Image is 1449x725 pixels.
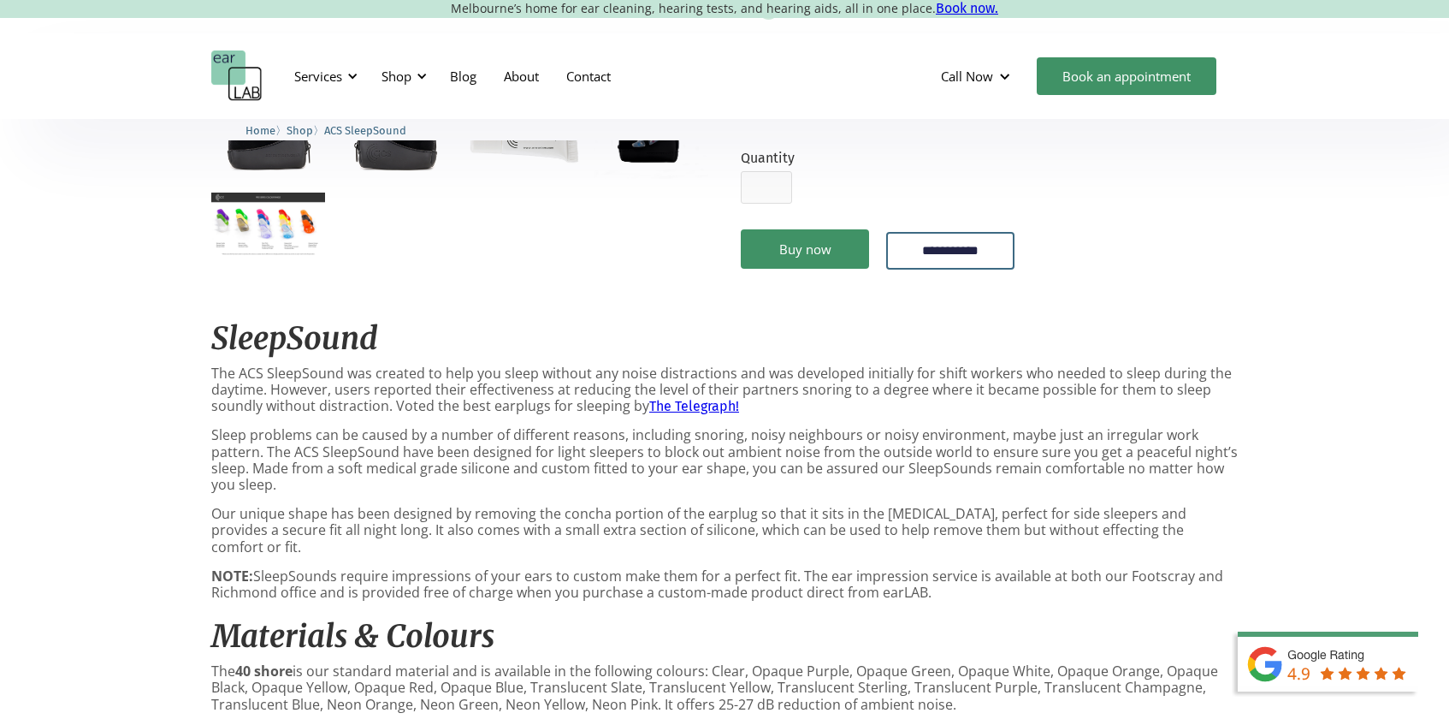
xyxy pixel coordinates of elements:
a: Blog [436,51,490,101]
a: ACS SleepSound [324,122,406,138]
strong: NOTE: [211,567,253,585]
p: SleepSounds require impressions of your ears to custom make them for a perfect fit. The ear impre... [211,568,1238,601]
p: The ACS SleepSound was created to help you sleep without any noise distractions and was developed... [211,365,1238,415]
div: Services [294,68,342,85]
div: Shop [371,51,432,102]
span: ACS SleepSound [324,124,406,137]
label: Quantity [741,150,795,166]
a: Home [245,122,275,138]
a: Contact [553,51,624,101]
p: Sleep problems can be caused by a number of different reasons, including snoring, noisy neighbour... [211,427,1238,493]
strong: 40 shore [235,662,293,680]
span: Home [245,124,275,137]
span: Shop [287,124,313,137]
li: 〉 [245,122,287,140]
a: open lightbox [211,193,325,257]
div: Call Now [941,68,993,85]
div: Call Now [927,51,1028,102]
em: Materials & Colours [211,617,494,656]
li: 〉 [287,122,324,140]
div: Services [284,51,363,102]
a: Book an appointment [1037,57,1216,95]
a: About [490,51,553,101]
a: The Telegraph! [649,398,739,414]
a: Buy now [741,229,869,269]
a: Shop [287,122,313,138]
div: Shop [381,68,411,85]
em: SleepSound [211,319,378,358]
a: home [211,51,263,102]
p: Our unique shape has been designed by removing the concha portion of the earplug so that it sits ... [211,506,1238,556]
p: The is our standard material and is available in the following colours: Clear, Opaque Purple, Opa... [211,663,1238,713]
